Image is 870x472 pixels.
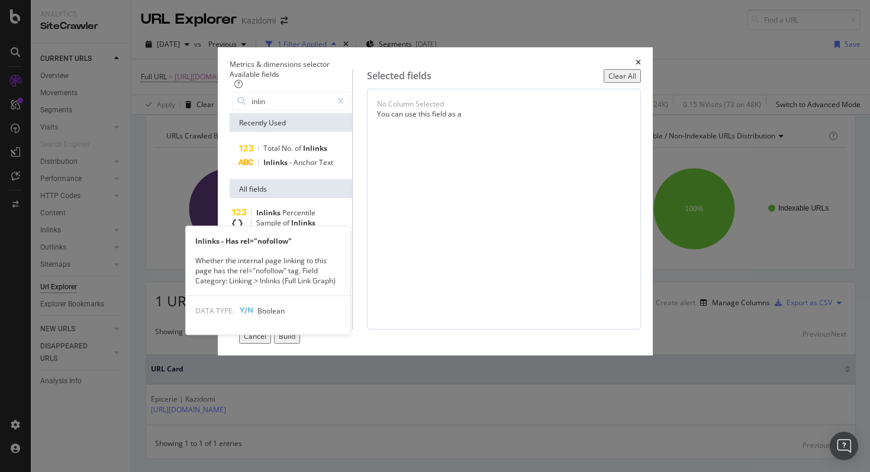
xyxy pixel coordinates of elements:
[263,143,282,153] span: Total
[604,69,641,83] button: Clear All
[303,143,327,153] span: Inlinks
[263,157,289,167] span: Inlinks
[239,329,271,343] button: Cancel
[244,331,266,341] div: Cancel
[282,208,315,218] span: Percentile
[279,331,295,341] div: Build
[230,113,352,132] div: Recently Used
[257,305,285,315] span: Boolean
[195,305,234,315] span: DATA TYPE:
[274,329,300,343] button: Build
[608,71,636,81] div: Clear All
[636,59,641,69] div: times
[256,208,282,218] span: Inlinks
[367,69,431,83] div: Selected fields
[830,432,858,460] div: Open Intercom Messenger
[186,236,350,246] div: Inlinks - Has rel="nofollow"
[250,92,332,110] input: Search by field name
[186,256,350,286] div: Whether the internal page linking to this page has the rel="nofollow" tag. Field Category: Linkin...
[294,157,319,167] span: Anchor
[289,157,294,167] span: -
[291,218,315,228] span: Inlinks
[282,143,295,153] span: No.
[319,157,333,167] span: Text
[377,99,444,109] div: No Column Selected
[230,59,330,69] div: Metrics & dimensions selector
[283,218,291,228] span: of
[295,143,303,153] span: of
[218,47,653,355] div: modal
[256,218,283,228] span: Sample
[230,179,352,198] div: All fields
[230,69,352,79] div: Available fields
[377,109,631,119] div: You can use this field as a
